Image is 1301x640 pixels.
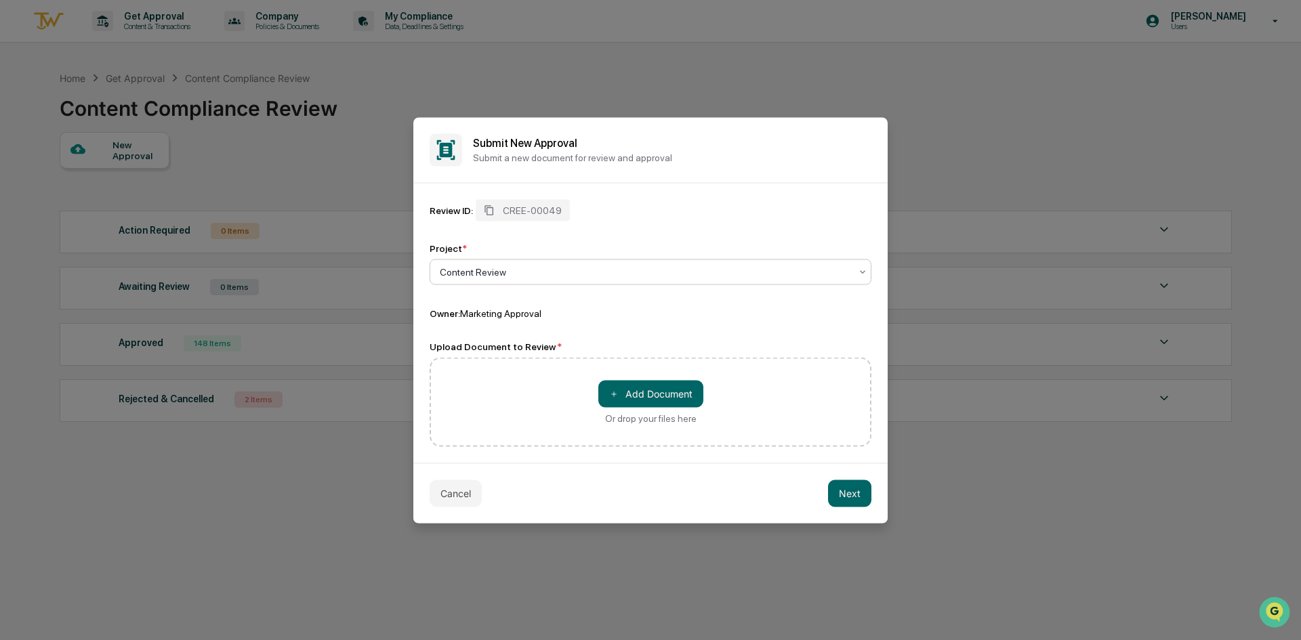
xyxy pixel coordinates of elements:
[14,198,24,209] div: 🔎
[27,196,85,210] span: Data Lookup
[46,104,222,117] div: Start new chat
[14,104,38,128] img: 1746055101610-c473b297-6a78-478c-a979-82029cc54cd1
[135,230,164,240] span: Pylon
[473,137,871,150] h2: Submit New Approval
[93,165,173,190] a: 🗄️Attestations
[609,387,619,400] span: ＋
[605,412,697,423] div: Or drop your files here
[460,307,541,318] span: Marketing Approval
[598,380,703,407] button: Or drop your files here
[112,171,168,184] span: Attestations
[430,479,482,507] button: Cancel
[430,242,467,253] div: Project
[503,205,562,215] span: CREE-00049
[8,165,93,190] a: 🖐️Preclearance
[46,117,171,128] div: We're available if you need us!
[230,108,247,124] button: Start new chat
[430,307,460,318] span: Owner:
[96,229,164,240] a: Powered byPylon
[430,341,871,351] div: Upload Document to Review
[14,172,24,183] div: 🖐️
[14,28,247,50] p: How can we help?
[27,171,87,184] span: Preclearance
[8,191,91,215] a: 🔎Data Lookup
[828,479,871,507] button: Next
[98,172,109,183] div: 🗄️
[430,205,473,215] div: Review ID:
[1258,595,1294,632] iframe: Open customer support
[473,152,871,163] p: Submit a new document for review and approval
